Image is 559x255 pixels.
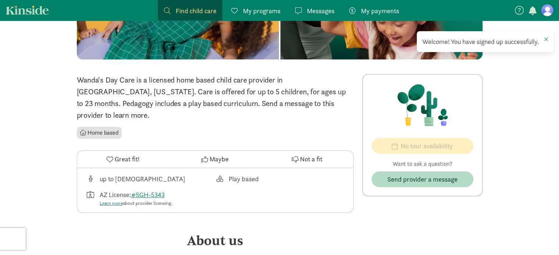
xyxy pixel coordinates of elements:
[243,6,280,16] span: My programs
[131,190,165,199] a: #SGH-5343
[361,6,399,16] span: My payments
[169,151,261,168] button: Maybe
[86,190,215,207] div: License number
[300,154,322,164] span: Not a fit
[215,174,344,184] div: This provider's education philosophy
[77,230,354,250] div: About us
[86,174,215,184] div: Age range for children that this provider cares for
[372,171,473,187] button: Send provider a message
[6,6,49,15] a: Kinside
[77,151,169,168] button: Great fit!
[229,174,259,184] div: Play based
[115,154,140,164] span: Great fit!
[422,37,548,47] div: Welcome! You have signed up successfully.
[77,74,354,121] p: Wanda's Day Care is a licensed home based child care provider in [GEOGRAPHIC_DATA], [US_STATE]. C...
[372,160,473,168] p: Want to ask a question?
[401,141,453,151] span: No tour availability
[100,174,185,184] div: up to [DEMOGRAPHIC_DATA]
[100,200,172,207] div: about provider licensing.
[307,6,334,16] span: Messages
[100,200,123,206] a: Learn more
[100,190,172,207] div: AZ License:
[261,151,353,168] button: Not a fit
[209,154,229,164] span: Maybe
[372,138,473,154] button: No tour availability
[77,127,122,139] li: Home based
[176,6,216,16] span: Find child care
[387,174,458,184] span: Send provider a message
